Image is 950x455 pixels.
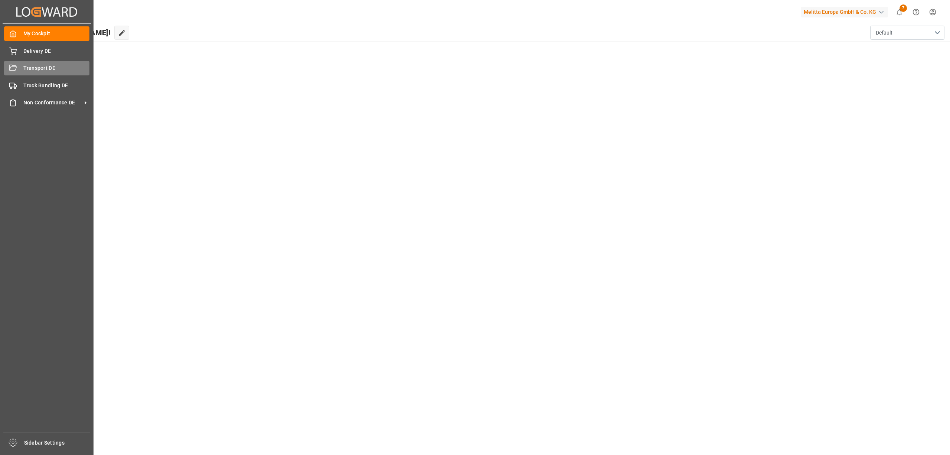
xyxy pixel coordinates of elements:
button: open menu [870,26,944,40]
span: Sidebar Settings [24,439,91,447]
span: My Cockpit [23,30,90,38]
button: Melitta Europa GmbH & Co. KG [801,5,891,19]
a: Transport DE [4,61,89,75]
span: Non Conformance DE [23,99,82,107]
a: Truck Bundling DE [4,78,89,92]
button: Help Center [908,4,924,20]
span: Default [876,29,892,37]
span: Truck Bundling DE [23,82,90,90]
span: 7 [900,4,907,12]
a: My Cockpit [4,26,89,41]
a: Delivery DE [4,43,89,58]
span: Transport DE [23,64,90,72]
span: Delivery DE [23,47,90,55]
div: Melitta Europa GmbH & Co. KG [801,7,888,17]
button: show 7 new notifications [891,4,908,20]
